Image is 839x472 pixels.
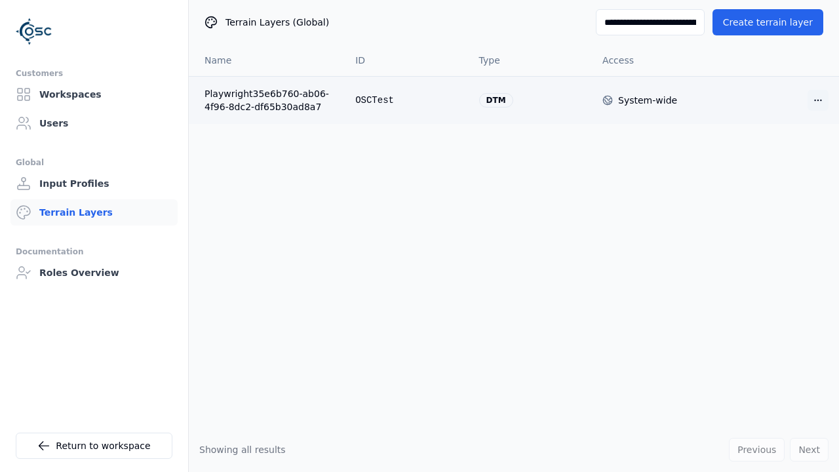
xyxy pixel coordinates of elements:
div: Global [16,155,172,170]
a: Playwright35e6b760-ab06-4f96-8dc2-df65b30ad8a7 [205,87,334,113]
span: Terrain Layers (Global) [225,16,329,29]
th: Type [469,45,592,76]
th: ID [345,45,468,76]
button: Create terrain layer [712,9,823,35]
div: Documentation [16,244,172,260]
a: Terrain Layers [10,199,178,226]
a: Input Profiles [10,170,178,197]
span: Showing all results [199,444,286,455]
div: OSCTest [355,94,458,107]
a: Roles Overview [10,260,178,286]
th: Access [592,45,715,76]
th: Name [189,45,345,76]
img: Logo [16,13,52,50]
div: dtm [479,93,513,108]
a: Workspaces [10,81,178,108]
a: Return to workspace [16,433,172,459]
div: System-wide [618,94,677,107]
a: Users [10,110,178,136]
div: Customers [16,66,172,81]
